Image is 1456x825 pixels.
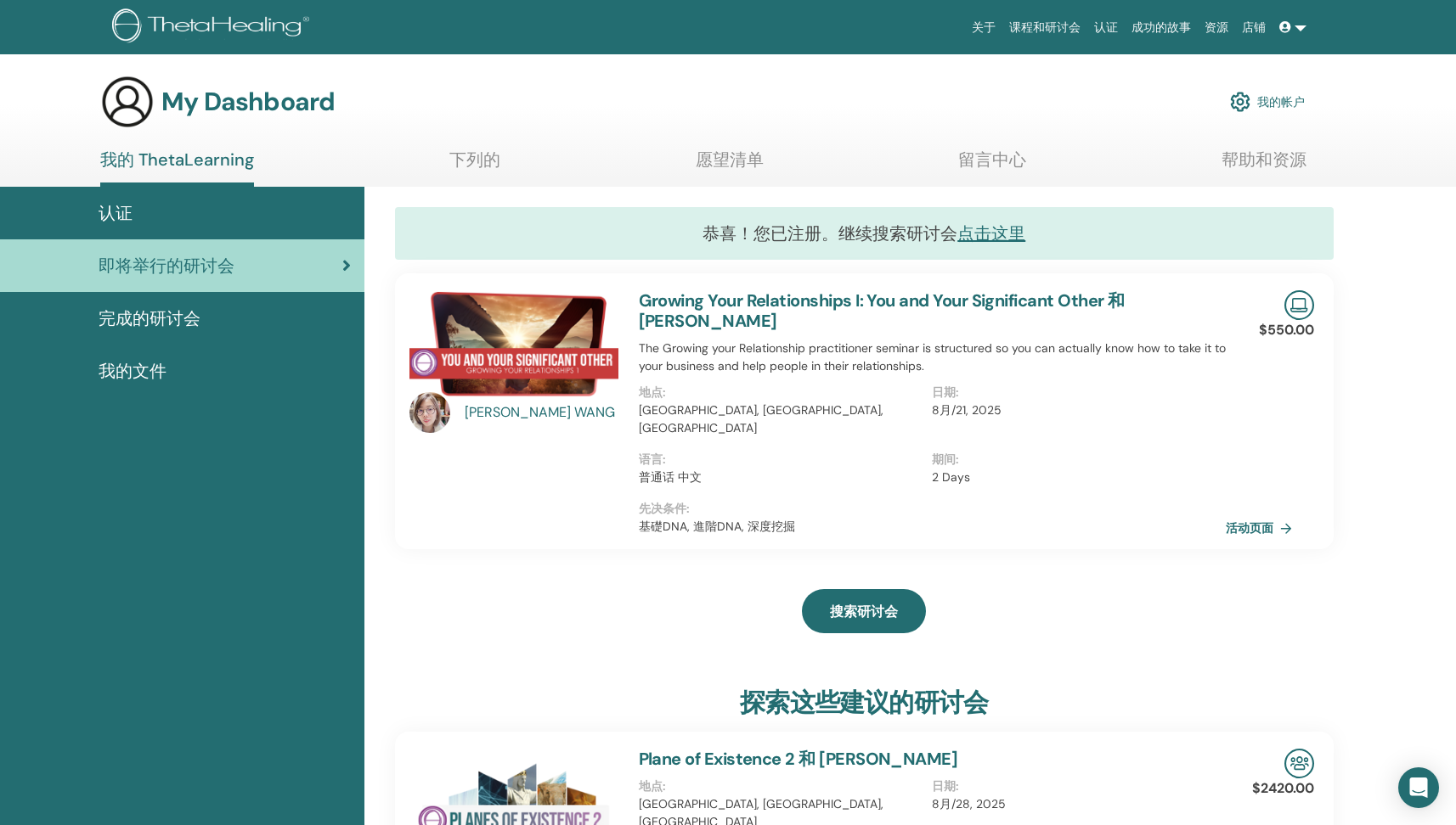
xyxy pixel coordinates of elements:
[958,149,1026,182] a: 留言中心
[1230,83,1305,121] a: 我的帐户
[1284,749,1314,778] img: In-Person Seminar
[99,200,133,226] span: 认证
[99,253,234,278] span: 即将举行的研讨会
[100,149,254,187] a: 我的 ThetaLearning
[1002,12,1087,43] a: 课程和研讨会
[932,401,1216,419] p: 8月/21, 2025
[932,451,1216,469] p: 期间 :
[639,518,1227,536] p: 基礎DNA, 進階DNA, 深度挖掘
[932,777,1216,795] p: 日期 :
[639,384,923,401] p: 地点 :
[639,451,923,469] p: 语言 :
[1087,12,1125,43] a: 认证
[639,469,923,486] p: 普通话 中文
[409,392,450,433] img: default.jpg
[1398,767,1439,808] div: Open Intercom Messenger
[639,777,923,795] p: 地点 :
[1125,12,1198,43] a: 成功的故事
[1226,515,1299,541] a: 活动页面
[639,289,1125,332] a: Growing Your Relationships I: You and Your Significant Other 和 [PERSON_NAME]
[99,306,200,331] span: 完成的研讨会
[639,340,1227,375] p: The Growing your Relationship practitioner seminar is structured so you can actually know how to ...
[112,8,315,47] img: logo.png
[639,748,958,770] a: Plane of Existence 2 和 [PERSON_NAME]
[1222,149,1306,182] a: 帮助和资源
[932,384,1216,401] p: 日期 :
[639,401,923,437] p: [GEOGRAPHIC_DATA], [GEOGRAPHIC_DATA], [GEOGRAPHIC_DATA]
[740,687,988,718] h3: 探索这些建议的研讨会
[1230,87,1250,116] img: cog.svg
[802,589,926,633] a: 搜索研讨会
[957,222,1025,244] a: 点击这里
[1259,320,1314,340] p: $550.00
[100,75,155,129] img: generic-user-icon.jpg
[965,12,1002,43] a: 关于
[1235,12,1273,43] a: 店铺
[639,500,1227,518] p: 先决条件 :
[395,207,1335,260] div: 恭喜！您已注册。继续搜索研讨会
[932,469,1216,486] p: 2 Days
[465,402,622,423] a: [PERSON_NAME] WANG
[1198,12,1235,43] a: 资源
[1284,290,1314,320] img: Live Online Seminar
[409,290,618,397] img: Growing Your Relationships I: You and Your Significant Other
[161,87,335,117] h3: My Dashboard
[1252,778,1314,799] p: $2420.00
[830,603,898,620] span: 搜索研讨会
[99,358,166,384] span: 我的文件
[449,149,500,182] a: 下列的
[932,795,1216,813] p: 8月/28, 2025
[696,149,764,182] a: 愿望清单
